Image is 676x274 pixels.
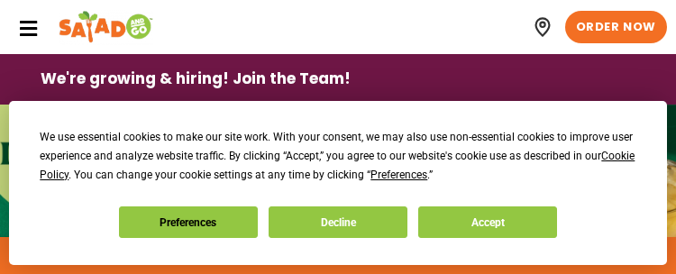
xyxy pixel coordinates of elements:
button: Decline [269,206,407,238]
a: We're growing & hiring! Join the Team! [41,55,351,104]
a: ORDER NOW [565,11,667,43]
span: Preferences [370,169,427,181]
button: Accept [418,206,557,238]
div: We use essential cookies to make our site work. With your consent, we may also use non-essential ... [40,128,635,185]
span: ORDER NOW [576,19,656,35]
div: Cookie Consent Prompt [9,101,667,265]
img: Header logo [59,9,153,45]
span: We're growing & hiring! Join the Team! [41,68,351,90]
button: Preferences [119,206,258,238]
